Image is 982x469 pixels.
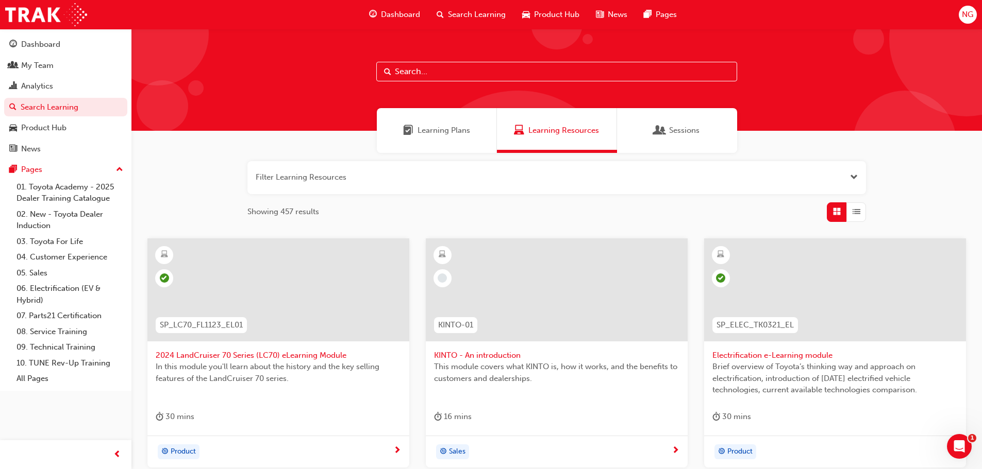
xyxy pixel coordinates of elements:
[4,33,127,160] button: DashboardMy TeamAnalyticsSearch LearningProduct HubNews
[4,35,127,54] a: Dashboard
[853,206,860,218] span: List
[147,238,409,468] a: SP_LC70_FL1123_EL012024 LandCruiser 70 Series (LC70) eLearning ModuleIn this module you'll learn ...
[448,9,506,21] span: Search Learning
[497,108,617,153] a: Learning ResourcesLearning Resources
[716,273,725,283] span: learningRecordVerb_COMPLETE-icon
[528,125,599,136] span: Learning Resources
[437,8,444,21] span: search-icon
[12,371,127,387] a: All Pages
[9,124,17,133] span: car-icon
[403,125,413,136] span: Learning Plans
[850,171,858,183] button: Open the filter
[377,108,497,153] a: Learning PlansLearning Plans
[704,238,966,468] a: SP_ELEC_TK0321_ELElectrification e-Learning moduleBrief overview of Toyota’s thinking way and app...
[156,361,401,384] span: In this module you'll learn about the history and the key selling features of the LandCruiser 70 ...
[21,80,53,92] div: Analytics
[12,339,127,355] a: 09. Technical Training
[4,77,127,96] a: Analytics
[21,39,60,50] div: Dashboard
[4,140,127,159] a: News
[4,160,127,179] button: Pages
[156,410,194,423] div: 30 mins
[833,206,841,218] span: Grid
[12,308,127,324] a: 07. Parts21 Certification
[588,4,636,25] a: news-iconNews
[376,62,737,81] input: Search...
[438,319,473,331] span: KINTO-01
[384,66,391,78] span: Search
[247,206,319,218] span: Showing 457 results
[636,4,685,25] a: pages-iconPages
[9,145,17,154] span: news-icon
[439,248,446,262] span: learningResourceType_ELEARNING-icon
[12,324,127,340] a: 08. Service Training
[534,9,579,21] span: Product Hub
[959,6,977,24] button: NG
[171,446,196,458] span: Product
[21,164,42,176] div: Pages
[361,4,428,25] a: guage-iconDashboard
[156,350,401,361] span: 2024 LandCruiser 70 Series (LC70) eLearning Module
[21,60,54,72] div: My Team
[12,281,127,308] a: 06. Electrification (EV & Hybrid)
[727,446,753,458] span: Product
[712,361,958,396] span: Brief overview of Toyota’s thinking way and approach on electrification, introduction of [DATE] e...
[440,445,447,459] span: target-icon
[9,61,17,71] span: people-icon
[12,179,127,206] a: 01. Toyota Academy - 2025 Dealer Training Catalogue
[9,165,17,175] span: pages-icon
[369,8,377,21] span: guage-icon
[418,125,470,136] span: Learning Plans
[968,434,976,442] span: 1
[9,40,17,49] span: guage-icon
[160,319,243,331] span: SP_LC70_FL1123_EL01
[116,163,123,177] span: up-icon
[717,319,794,331] span: SP_ELEC_TK0321_EL
[9,103,16,112] span: search-icon
[4,118,127,137] a: Product Hub
[4,56,127,75] a: My Team
[12,249,127,265] a: 04. Customer Experience
[514,4,588,25] a: car-iconProduct Hub
[712,410,751,423] div: 30 mins
[381,9,420,21] span: Dashboard
[434,410,472,423] div: 16 mins
[434,410,442,423] span: duration-icon
[596,8,604,21] span: news-icon
[608,9,627,21] span: News
[449,446,465,458] span: Sales
[12,234,127,250] a: 03. Toyota For Life
[712,350,958,361] span: Electrification e-Learning module
[434,350,679,361] span: KINTO - An introduction
[655,125,665,136] span: Sessions
[717,248,724,262] span: learningResourceType_ELEARNING-icon
[656,9,677,21] span: Pages
[712,410,720,423] span: duration-icon
[428,4,514,25] a: search-iconSearch Learning
[21,143,41,155] div: News
[672,446,679,456] span: next-icon
[522,8,530,21] span: car-icon
[426,238,688,468] a: KINTO-01KINTO - An introductionThis module covers what KINTO is, how it works, and the benefits t...
[9,82,17,91] span: chart-icon
[12,355,127,371] a: 10. TUNE Rev-Up Training
[156,410,163,423] span: duration-icon
[12,265,127,281] a: 05. Sales
[161,248,168,262] span: learningResourceType_ELEARNING-icon
[947,434,972,459] iframe: Intercom live chat
[962,9,973,21] span: NG
[5,3,87,26] img: Trak
[393,446,401,456] span: next-icon
[160,273,169,283] span: learningRecordVerb_PASS-icon
[161,445,169,459] span: target-icon
[12,206,127,234] a: 02. New - Toyota Dealer Induction
[21,122,66,134] div: Product Hub
[4,98,127,117] a: Search Learning
[644,8,652,21] span: pages-icon
[434,361,679,384] span: This module covers what KINTO is, how it works, and the benefits to customers and dealerships.
[438,273,447,283] span: learningRecordVerb_NONE-icon
[718,445,725,459] span: target-icon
